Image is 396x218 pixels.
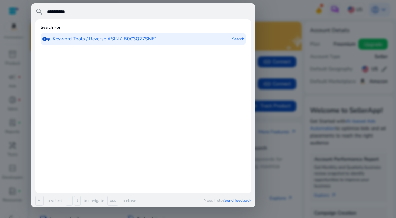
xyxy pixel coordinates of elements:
[52,36,156,42] p: Keyword Tools / Reverse ASIN /
[74,196,81,206] span: ↓
[82,198,104,203] p: to navigate
[35,196,44,206] span: ↵
[122,36,156,42] b: “B0C3QZ7SNF“
[232,33,244,45] p: Search
[224,198,251,203] span: Send feedback
[66,196,73,206] span: ↑
[204,198,251,203] p: Need help?
[45,198,62,203] p: to select
[107,196,118,206] span: esc
[35,8,44,16] span: search
[42,35,50,43] span: vpn_key
[120,198,136,203] p: to close
[41,25,60,30] h6: Search For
